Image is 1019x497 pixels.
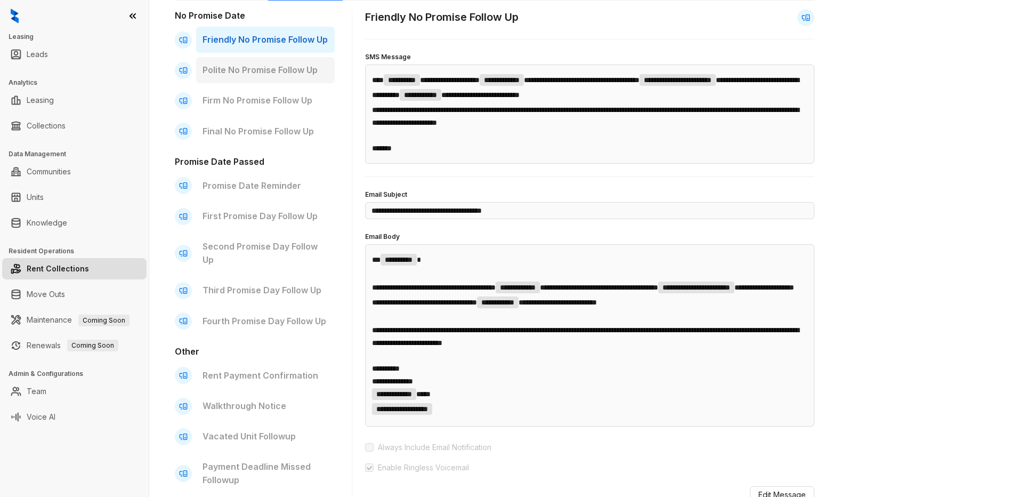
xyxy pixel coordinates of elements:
[27,335,118,356] a: RenewalsComing Soon
[203,240,328,267] p: Second Promise Day Follow Up
[11,9,19,23] img: logo
[27,381,46,402] a: Team
[2,335,147,356] li: Renewals
[175,9,335,22] h3: No Promise Date
[203,460,328,487] p: Payment Deadline Missed Followup
[2,309,147,331] li: Maintenance
[365,232,814,242] h4: Email Body
[9,78,149,87] h3: Analytics
[365,9,519,26] h2: Friendly No Promise Follow Up
[203,399,328,413] p: Walkthrough Notice
[27,115,66,137] a: Collections
[203,369,328,382] p: Rent Payment Confirmation
[78,315,130,326] span: Coming Soon
[203,315,328,328] p: Fourth Promise Day Follow Up
[374,442,496,453] span: Always Include Email Notification
[9,246,149,256] h3: Resident Operations
[27,284,65,305] a: Move Outs
[2,212,147,234] li: Knowledge
[2,258,147,279] li: Rent Collections
[2,161,147,182] li: Communities
[27,161,71,182] a: Communities
[27,90,54,111] a: Leasing
[67,340,118,351] span: Coming Soon
[203,63,328,77] p: Polite No Promise Follow Up
[9,32,149,42] h3: Leasing
[203,210,328,223] p: First Promise Day Follow Up
[365,190,814,200] h4: Email Subject
[203,33,328,46] p: Friendly No Promise Follow Up
[27,406,55,428] a: Voice AI
[2,381,147,402] li: Team
[365,52,814,62] h4: SMS Message
[2,90,147,111] li: Leasing
[175,345,335,358] h3: Other
[27,258,89,279] a: Rent Collections
[2,187,147,208] li: Units
[27,44,48,65] a: Leads
[203,125,328,138] p: Final No Promise Follow Up
[374,462,473,474] span: Enable Ringless Voicemail
[203,284,328,297] p: Third Promise Day Follow Up
[2,406,147,428] li: Voice AI
[2,115,147,137] li: Collections
[203,94,328,107] p: Firm No Promise Follow Up
[27,212,67,234] a: Knowledge
[9,369,149,379] h3: Admin & Configurations
[2,44,147,65] li: Leads
[27,187,44,208] a: Units
[9,149,149,159] h3: Data Management
[203,179,328,193] p: Promise Date Reminder
[2,284,147,305] li: Move Outs
[175,155,335,169] h3: Promise Date Passed
[203,430,328,443] p: Vacated Unit Followup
